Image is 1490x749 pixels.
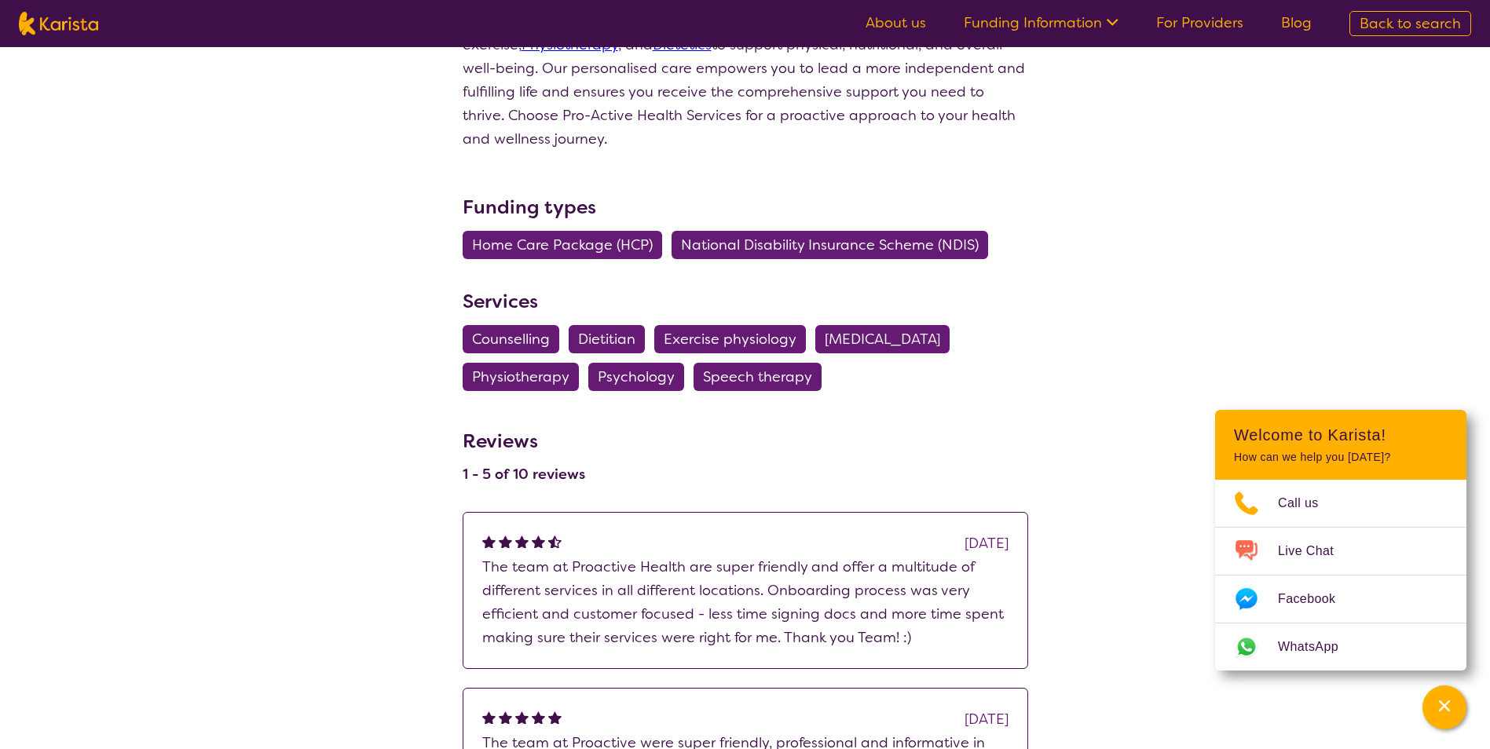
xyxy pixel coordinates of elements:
[499,711,512,724] img: fullstar
[532,535,545,548] img: fullstar
[482,535,496,548] img: fullstar
[1278,587,1354,611] span: Facebook
[569,330,654,349] a: Dietitian
[1349,11,1471,36] a: Back to search
[472,363,569,391] span: Physiotherapy
[1215,623,1466,670] a: Web link opens in a new tab.
[482,711,496,724] img: fullstar
[19,12,98,35] img: Karista logo
[1156,13,1243,32] a: For Providers
[1234,426,1448,444] h2: Welcome to Karista!
[681,231,979,259] span: National Disability Insurance Scheme (NDIS)
[1360,14,1461,33] span: Back to search
[463,465,585,484] h4: 1 - 5 of 10 reviews
[588,367,694,386] a: Psychology
[664,325,796,353] span: Exercise physiology
[463,193,1028,221] h3: Funding types
[1215,410,1466,670] div: Channel Menu
[703,363,812,391] span: Speech therapy
[463,330,569,349] a: Counselling
[965,707,1009,731] div: [DATE]
[825,325,940,353] span: [MEDICAL_DATA]
[964,13,1118,32] a: Funding Information
[548,711,562,724] img: fullstar
[866,13,926,32] a: About us
[578,325,635,353] span: Dietitian
[1278,491,1338,515] span: Call us
[532,711,545,724] img: fullstar
[1422,685,1466,729] button: Channel Menu
[499,535,512,548] img: fullstar
[654,330,815,349] a: Exercise physiology
[482,555,1009,649] p: The team at Proactive Health are super friendly and offer a multitude of different services in al...
[472,231,653,259] span: Home Care Package (HCP)
[1281,13,1312,32] a: Blog
[463,9,1028,151] p: Pro-Active Health Services offers a holistic approach, integrating exercise, , and to support phy...
[598,363,675,391] span: Psychology
[1234,451,1448,464] p: How can we help you [DATE]?
[463,236,672,254] a: Home Care Package (HCP)
[548,535,562,548] img: halfstar
[515,711,529,724] img: fullstar
[463,367,588,386] a: Physiotherapy
[965,532,1009,555] div: [DATE]
[515,535,529,548] img: fullstar
[463,419,585,455] h3: Reviews
[472,325,550,353] span: Counselling
[1215,480,1466,670] ul: Choose channel
[1278,539,1353,563] span: Live Chat
[694,367,831,386] a: Speech therapy
[815,330,959,349] a: [MEDICAL_DATA]
[463,287,1028,316] h3: Services
[672,236,998,254] a: National Disability Insurance Scheme (NDIS)
[1278,635,1357,659] span: WhatsApp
